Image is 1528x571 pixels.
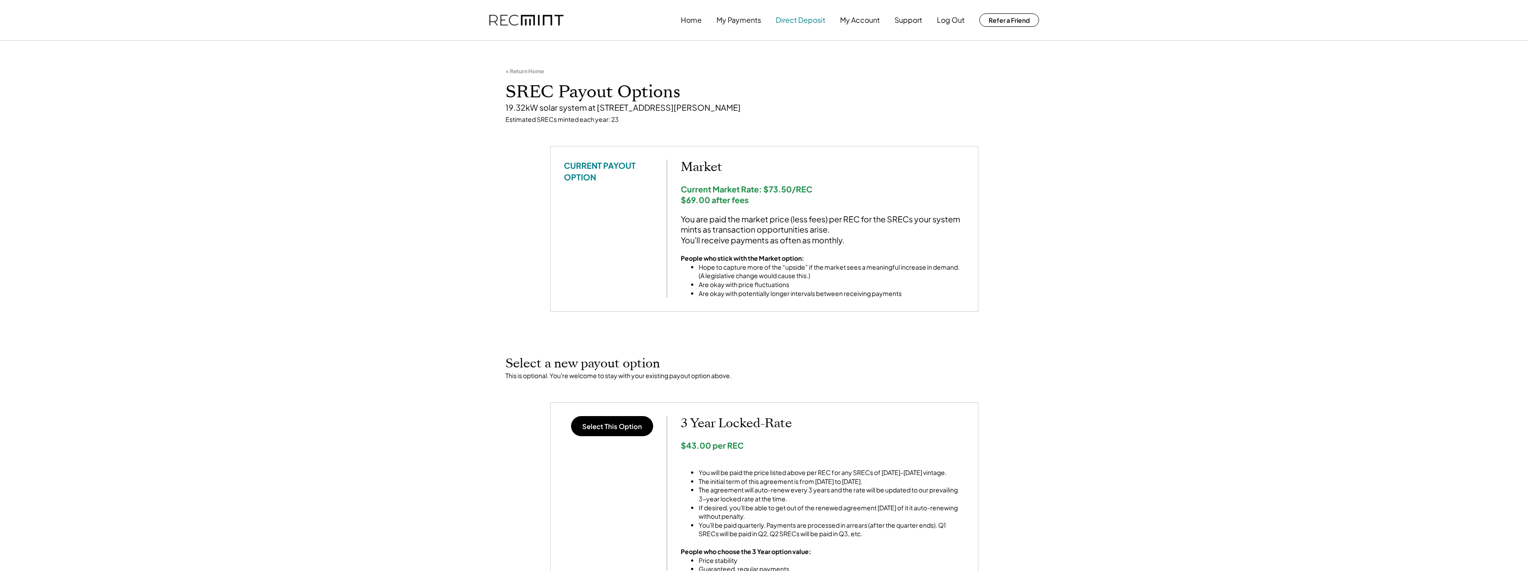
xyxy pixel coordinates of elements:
[505,68,544,75] div: < Return Home
[505,82,1023,103] h1: SREC Payout Options
[681,416,965,431] h2: 3 Year Locked-Rate
[505,115,1023,124] div: Estimated SRECs minted each year: 23
[681,184,965,205] div: Current Market Rate: $73.50/REC $69.00 after fees
[505,102,1023,113] div: 19.32kW solar system at [STREET_ADDRESS][PERSON_NAME]
[716,11,761,29] button: My Payments
[699,486,965,503] li: The agreement will auto-renew every 3 years and the rate will be updated to our prevailing 3-year...
[699,468,965,477] li: You will be paid the price listed above per REC for any SRECs of [DATE]-[DATE] vintage.
[776,11,825,29] button: Direct Deposit
[505,371,1023,380] div: This is optional. You're welcome to stay with your existing payout option above.
[564,160,653,182] div: CURRENT PAYOUT OPTION
[681,160,965,175] h2: Market
[699,477,965,486] li: The initial term of this agreement is from [DATE] to [DATE].
[937,11,965,29] button: Log Out
[699,280,965,289] li: Are okay with price fluctuations
[699,556,811,565] li: Price stability
[699,521,965,538] li: You'll be paid quarterly. Payments are processed in arrears (after the quarter ends). Q1 SRECs wi...
[979,13,1039,27] button: Refer a Friend
[699,289,965,298] li: Are okay with potentially longer intervals between receiving payments
[681,254,804,262] strong: People who stick with the Market option:
[505,356,1023,371] h2: Select a new payout option
[681,547,811,555] strong: People who choose the 3 Year option value:
[681,11,702,29] button: Home
[699,504,965,521] li: If desired, you'll be able to get out of the renewed agreement [DATE] of it it auto-renewing with...
[489,15,563,26] img: recmint-logotype%403x.png
[571,416,653,436] button: Select This Option
[681,214,965,245] div: You are paid the market price (less fees) per REC for the SRECs your system mints as transaction ...
[840,11,880,29] button: My Account
[681,440,965,450] div: $43.00 per REC
[894,11,922,29] button: Support
[699,263,965,280] li: Hope to capture more of the “upside” if the market sees a meaningful increase in demand. (A legis...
